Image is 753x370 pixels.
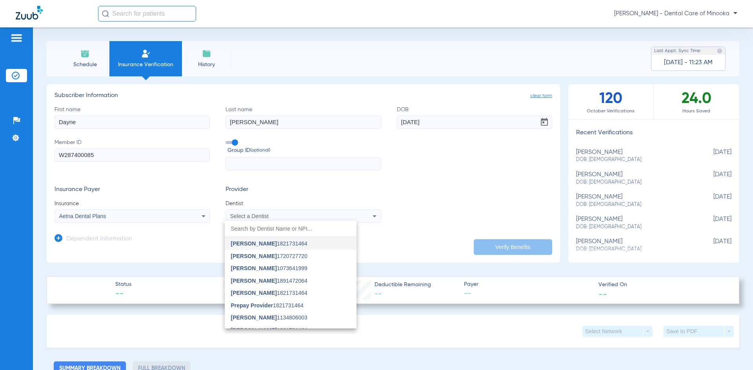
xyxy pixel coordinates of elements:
[231,265,307,271] span: 1073641999
[231,327,277,333] span: [PERSON_NAME]
[231,290,307,296] span: 1821731464
[225,221,356,237] input: dropdown search
[231,278,307,283] span: 1891472064
[231,303,304,308] span: 1821731464
[231,315,307,320] span: 1134806003
[231,314,277,321] span: [PERSON_NAME]
[231,302,273,309] span: Prepay Provider
[231,278,277,284] span: [PERSON_NAME]
[231,253,307,259] span: 1720727720
[231,290,277,296] span: [PERSON_NAME]
[231,327,307,333] span: 1821731464
[231,241,307,246] span: 1821731464
[231,240,277,247] span: [PERSON_NAME]
[231,253,277,259] span: [PERSON_NAME]
[231,265,277,271] span: [PERSON_NAME]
